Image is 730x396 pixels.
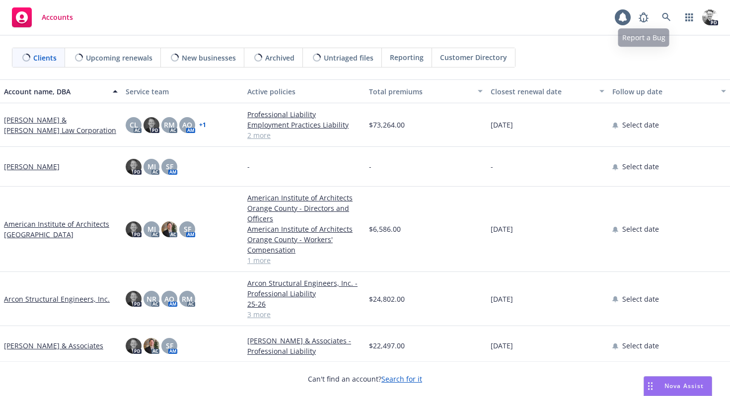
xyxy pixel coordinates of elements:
img: photo [126,291,142,307]
a: Search [657,7,676,27]
button: Nova Assist [644,376,712,396]
img: photo [126,338,142,354]
span: SF [184,224,191,234]
button: Closest renewal date [487,79,608,103]
span: $22,497.00 [369,340,405,351]
a: American Institute of Architects [GEOGRAPHIC_DATA] [4,219,118,240]
a: Employment Practices Liability [247,120,361,130]
a: Arcon Structural Engineers, Inc. [4,294,110,304]
div: Service team [126,86,239,97]
a: Professional Liability [247,109,361,120]
span: RM [164,120,175,130]
span: [DATE] [491,294,513,304]
span: [DATE] [491,224,513,234]
span: Can't find an account? [308,374,422,384]
span: MJ [147,224,156,234]
button: Active policies [243,79,365,103]
div: Follow up date [612,86,715,97]
div: Account name, DBA [4,86,107,97]
img: photo [144,117,159,133]
a: 1 more [247,255,361,265]
span: CL [130,120,138,130]
span: Select date [622,224,659,234]
div: Total premiums [369,86,472,97]
button: Total premiums [365,79,487,103]
a: 3 more [247,309,361,320]
span: - [369,161,371,172]
span: $6,586.00 [369,224,401,234]
a: American Institute of Architects Orange County - Workers' Compensation [247,224,361,255]
span: - [247,161,250,172]
span: $73,264.00 [369,120,405,130]
span: [DATE] [491,340,513,351]
span: Upcoming renewals [86,53,152,63]
span: MJ [147,161,156,172]
a: Switch app [679,7,699,27]
a: [PERSON_NAME] & [PERSON_NAME] Law Corporation [4,115,118,135]
span: AO [164,294,174,304]
span: Nova Assist [664,382,704,390]
button: Follow up date [608,79,730,103]
span: Select date [622,161,659,172]
button: Service team [122,79,243,103]
a: American Institute of Architects Orange County - Directors and Officers [247,193,361,224]
a: [PERSON_NAME] & Associates [4,340,103,351]
span: New businesses [182,53,236,63]
a: [PERSON_NAME] & Associates - Professional Liability [247,335,361,356]
span: Customer Directory [440,52,507,63]
a: 2 more [247,130,361,140]
a: [PERSON_NAME] [4,161,60,172]
span: [DATE] [491,120,513,130]
a: Arcon Structural Engineers, Inc. - Professional Liability [247,278,361,299]
span: SF [166,161,173,172]
span: RM [182,294,193,304]
img: photo [126,221,142,237]
span: SF [166,340,173,351]
span: Archived [265,53,294,63]
span: Accounts [42,13,73,21]
span: Select date [622,120,659,130]
a: Report a Bug [634,7,654,27]
span: Reporting [390,52,424,63]
span: NR [146,294,156,304]
span: AO [182,120,192,130]
a: Accounts [8,3,77,31]
span: Select date [622,340,659,351]
span: - [491,161,493,172]
div: Closest renewal date [491,86,593,97]
span: Untriaged files [324,53,373,63]
img: photo [161,221,177,237]
span: Select date [622,294,659,304]
img: photo [126,159,142,175]
div: Drag to move [644,377,657,396]
a: 25-26 [247,299,361,309]
a: + 1 [199,122,206,128]
img: photo [702,9,718,25]
a: Search for it [381,374,422,384]
span: Clients [33,53,57,63]
div: Active policies [247,86,361,97]
img: photo [144,338,159,354]
span: $24,802.00 [369,294,405,304]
